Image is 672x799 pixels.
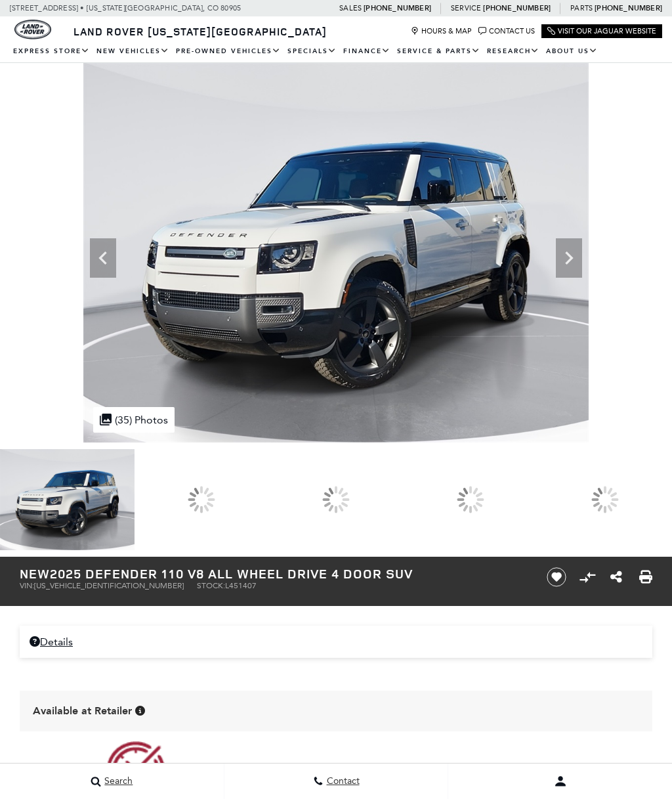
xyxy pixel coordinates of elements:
span: Search [101,776,133,787]
a: Finance [340,40,394,63]
img: New 2025 Fuji White LAND ROVER V8 image 1 [83,63,589,443]
a: Research [484,40,543,63]
a: Specials [284,40,340,63]
span: L451407 [225,581,257,590]
a: Details [30,636,642,648]
a: About Us [543,40,601,63]
a: Print this New 2025 Defender 110 V8 All Wheel Drive 4 Door SUV [639,569,652,585]
a: Hours & Map [411,27,472,35]
a: Contact Us [478,27,535,35]
span: VIN: [20,581,34,590]
a: Share this New 2025 Defender 110 V8 All Wheel Drive 4 Door SUV [610,569,622,585]
span: Available at Retailer [33,704,132,718]
span: Land Rover [US_STATE][GEOGRAPHIC_DATA] [73,24,327,39]
a: EXPRESS STORE [10,40,93,63]
div: Vehicle is in stock and ready for immediate delivery. Due to demand, availability is subject to c... [135,706,145,716]
img: Land Rover [14,20,51,39]
strong: New [20,565,50,582]
a: Pre-Owned Vehicles [173,40,284,63]
span: Contact [324,776,360,787]
a: [PHONE_NUMBER] [364,3,431,13]
a: [PHONE_NUMBER] [483,3,551,13]
div: (35) Photos [93,407,175,433]
button: Compare vehicle [577,567,597,587]
a: Service & Parts [394,40,484,63]
a: New Vehicles [93,40,173,63]
h1: 2025 Defender 110 V8 All Wheel Drive 4 Door SUV [20,567,528,581]
nav: Main Navigation [10,40,662,63]
span: Stock: [197,581,225,590]
button: user-profile-menu [448,765,672,798]
a: land-rover [14,20,51,39]
button: Save vehicle [542,567,571,588]
a: [PHONE_NUMBER] [595,3,662,13]
a: Visit Our Jaguar Website [547,27,656,35]
a: Land Rover [US_STATE][GEOGRAPHIC_DATA] [66,24,335,39]
span: [US_VEHICLE_IDENTIFICATION_NUMBER] [34,581,184,590]
a: [STREET_ADDRESS] • [US_STATE][GEOGRAPHIC_DATA], CO 80905 [10,4,241,12]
